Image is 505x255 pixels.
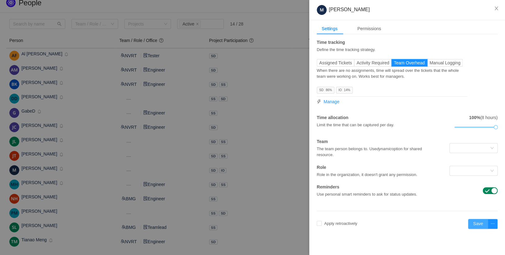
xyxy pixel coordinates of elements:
div: Limit the time that can be captured per day. [317,121,452,128]
span: Team Overhead [394,60,425,65]
div: Permissions [352,23,386,35]
div: When there are no assignments, time will spread over the tickets that the whole team were working... [317,67,467,80]
strong: Reminders [317,184,339,189]
span: Activity Required [356,60,389,65]
span: Apply retroactively [322,221,360,226]
i: icon: thunderbolt [317,100,321,104]
span: Manual Logging [429,60,461,65]
strong: Time tracking [317,40,345,45]
span: (8 hours) [466,115,498,120]
strong: Role [317,165,326,170]
em: dynamic [376,146,391,151]
i: icon: close [494,6,499,11]
strong: Team [317,139,328,144]
span: IO 14% [336,87,353,94]
span: Assigned Tickets [319,60,352,65]
div: The team person belongs to. Use option for shared resource. [317,145,437,158]
img: 2a2aac98c9c673582b167b05de3706a7 [317,5,327,15]
i: icon: down [490,146,494,151]
div: Use personal smart reminders to ask for status updates. [317,190,452,197]
button: Save [468,219,488,229]
div: [PERSON_NAME] [317,5,498,15]
strong: 100% [469,115,480,120]
div: Role in the organization, it doesn't grant any permission. [317,171,437,178]
strong: Time allocation [317,115,348,120]
span: Manage [324,99,339,105]
div: Define the time tracking strategy. [317,46,437,53]
button: icon: ellipsis [488,219,498,229]
div: Settings [317,23,342,35]
span: SD 86% [317,87,334,94]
